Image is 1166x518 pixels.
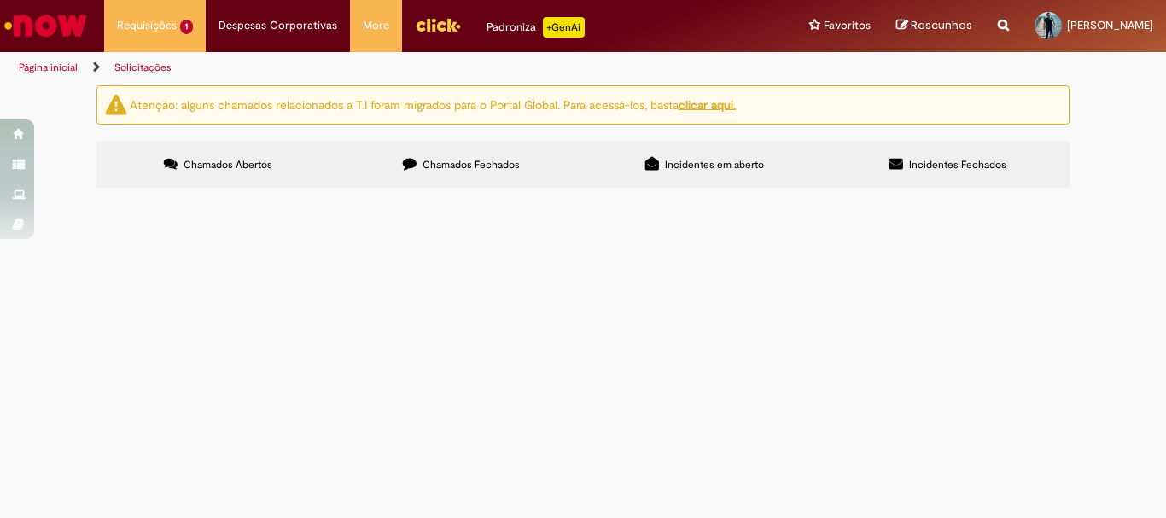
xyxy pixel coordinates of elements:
[543,17,585,38] p: +GenAi
[117,17,177,34] span: Requisições
[423,158,520,172] span: Chamados Fechados
[219,17,337,34] span: Despesas Corporativas
[896,18,972,34] a: Rascunhos
[363,17,389,34] span: More
[679,96,736,112] a: clicar aqui.
[13,52,765,84] ul: Trilhas de página
[415,12,461,38] img: click_logo_yellow_360x200.png
[180,20,193,34] span: 1
[19,61,78,74] a: Página inicial
[1067,18,1153,32] span: [PERSON_NAME]
[909,158,1006,172] span: Incidentes Fechados
[487,17,585,38] div: Padroniza
[824,17,871,34] span: Favoritos
[2,9,90,43] img: ServiceNow
[130,96,736,112] ng-bind-html: Atenção: alguns chamados relacionados a T.I foram migrados para o Portal Global. Para acessá-los,...
[665,158,764,172] span: Incidentes em aberto
[184,158,272,172] span: Chamados Abertos
[114,61,172,74] a: Solicitações
[911,17,972,33] span: Rascunhos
